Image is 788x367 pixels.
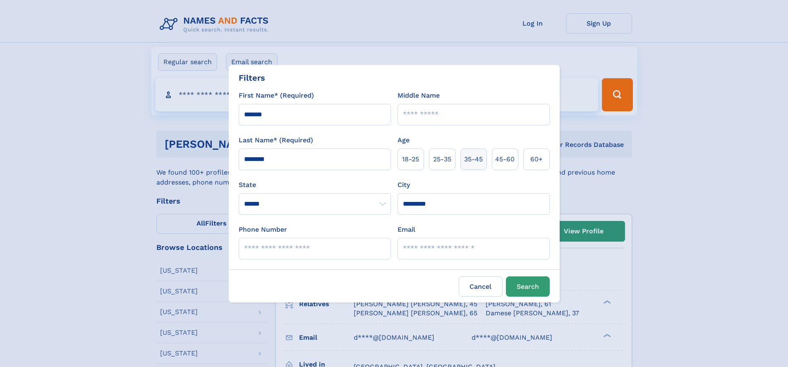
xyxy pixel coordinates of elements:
[398,91,440,101] label: Middle Name
[239,225,287,235] label: Phone Number
[239,91,314,101] label: First Name* (Required)
[239,135,313,145] label: Last Name* (Required)
[464,154,483,164] span: 35‑45
[398,180,410,190] label: City
[506,276,550,297] button: Search
[433,154,451,164] span: 25‑35
[239,72,265,84] div: Filters
[495,154,515,164] span: 45‑60
[459,276,503,297] label: Cancel
[530,154,543,164] span: 60+
[398,135,410,145] label: Age
[398,225,415,235] label: Email
[239,180,391,190] label: State
[402,154,419,164] span: 18‑25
